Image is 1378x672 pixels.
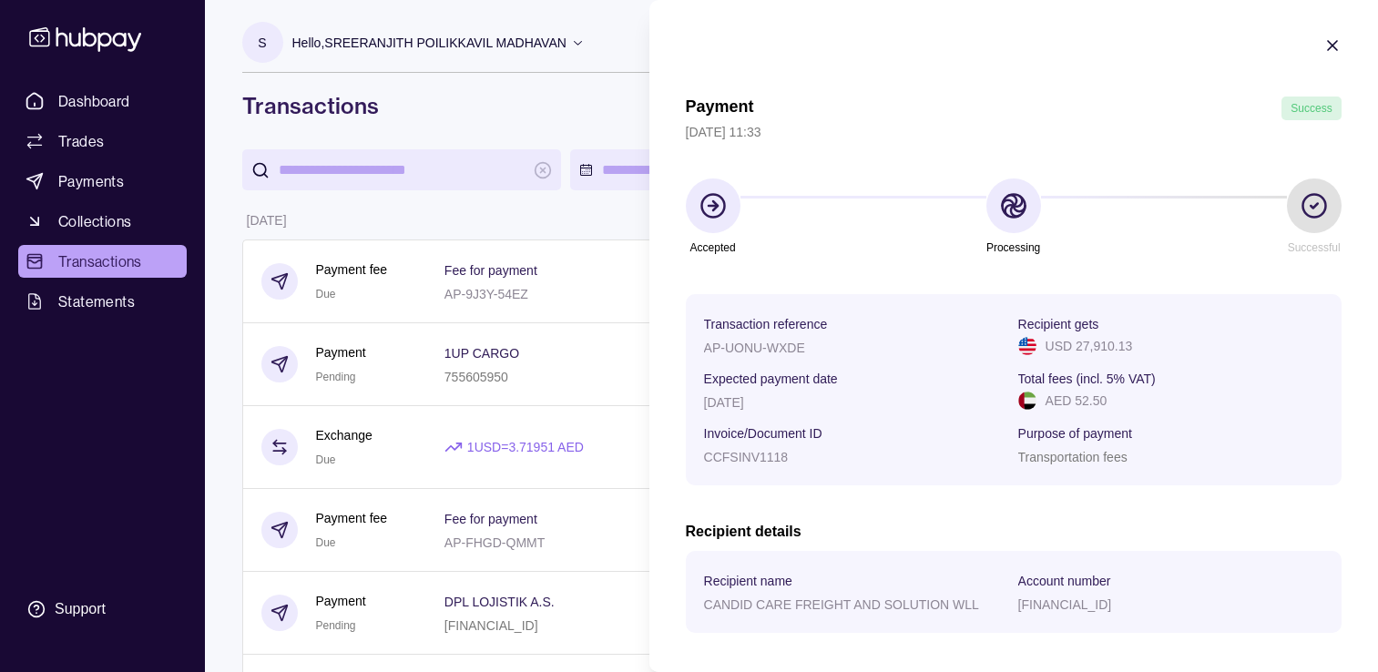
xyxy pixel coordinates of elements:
[690,238,736,258] p: Accepted
[704,597,979,612] p: CANDID CARE FREIGHT AND SOLUTION WLL
[704,574,792,588] p: Recipient name
[704,317,828,331] p: Transaction reference
[704,426,822,441] p: Invoice/Document ID
[686,522,1342,542] h2: Recipient details
[1291,102,1332,115] span: Success
[686,97,754,120] h1: Payment
[1018,597,1112,612] p: [FINANCIAL_ID]
[704,450,789,464] p: CCFSINV1118
[704,395,744,410] p: [DATE]
[1018,317,1099,331] p: Recipient gets
[1046,336,1133,356] p: USD 27,910.13
[1046,391,1108,411] p: AED 52.50
[1018,337,1036,355] img: us
[1288,238,1341,258] p: Successful
[1018,426,1132,441] p: Purpose of payment
[1018,392,1036,410] img: ae
[704,372,838,386] p: Expected payment date
[1018,450,1128,464] p: Transportation fees
[986,238,1040,258] p: Processing
[686,122,1342,142] p: [DATE] 11:33
[1018,574,1111,588] p: Account number
[1018,372,1156,386] p: Total fees (incl. 5% VAT)
[704,341,805,355] p: AP-UONU-WXDE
